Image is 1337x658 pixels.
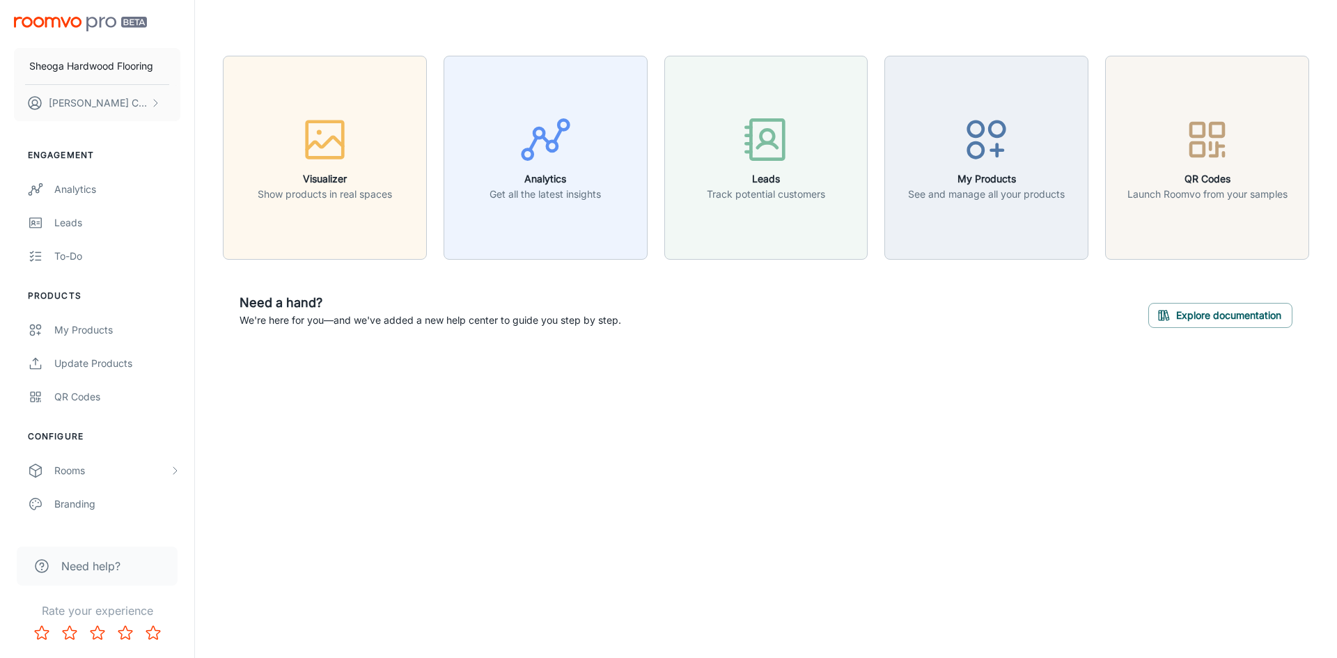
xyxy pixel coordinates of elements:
[240,313,621,328] p: We're here for you—and we've added a new help center to guide you step by step.
[49,95,147,111] p: [PERSON_NAME] Cala
[54,215,180,230] div: Leads
[490,171,601,187] h6: Analytics
[908,171,1065,187] h6: My Products
[54,322,180,338] div: My Products
[54,182,180,197] div: Analytics
[444,150,648,164] a: AnalyticsGet all the latest insights
[258,171,392,187] h6: Visualizer
[884,56,1088,260] button: My ProductsSee and manage all your products
[258,187,392,202] p: Show products in real spaces
[664,56,868,260] button: LeadsTrack potential customers
[54,389,180,405] div: QR Codes
[1127,171,1288,187] h6: QR Codes
[29,58,153,74] p: Sheoga Hardwood Flooring
[1105,56,1309,260] button: QR CodesLaunch Roomvo from your samples
[908,187,1065,202] p: See and manage all your products
[707,171,825,187] h6: Leads
[1127,187,1288,202] p: Launch Roomvo from your samples
[240,293,621,313] h6: Need a hand?
[1105,150,1309,164] a: QR CodesLaunch Roomvo from your samples
[664,150,868,164] a: LeadsTrack potential customers
[14,17,147,31] img: Roomvo PRO Beta
[444,56,648,260] button: AnalyticsGet all the latest insights
[14,48,180,84] button: Sheoga Hardwood Flooring
[707,187,825,202] p: Track potential customers
[490,187,601,202] p: Get all the latest insights
[1148,307,1292,321] a: Explore documentation
[884,150,1088,164] a: My ProductsSee and manage all your products
[1148,303,1292,328] button: Explore documentation
[54,249,180,264] div: To-do
[14,85,180,121] button: [PERSON_NAME] Cala
[54,356,180,371] div: Update Products
[223,56,427,260] button: VisualizerShow products in real spaces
